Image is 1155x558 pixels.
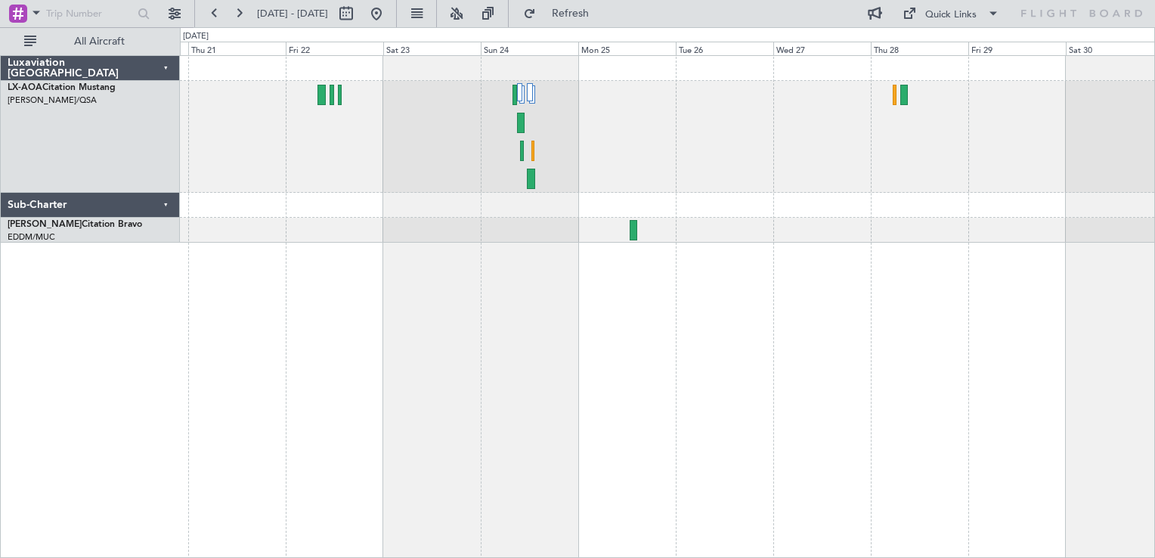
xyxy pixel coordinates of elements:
[8,83,116,92] a: LX-AOACitation Mustang
[17,29,164,54] button: All Aircraft
[383,42,481,55] div: Sat 23
[925,8,977,23] div: Quick Links
[8,220,82,229] span: [PERSON_NAME]
[46,2,133,25] input: Trip Number
[539,8,602,19] span: Refresh
[516,2,607,26] button: Refresh
[188,42,286,55] div: Thu 21
[481,42,578,55] div: Sun 24
[8,95,97,106] a: [PERSON_NAME]/QSA
[8,231,55,243] a: EDDM/MUC
[39,36,159,47] span: All Aircraft
[578,42,676,55] div: Mon 25
[183,30,209,43] div: [DATE]
[676,42,773,55] div: Tue 26
[8,83,42,92] span: LX-AOA
[773,42,871,55] div: Wed 27
[8,220,142,229] a: [PERSON_NAME]Citation Bravo
[895,2,1007,26] button: Quick Links
[968,42,1066,55] div: Fri 29
[257,7,328,20] span: [DATE] - [DATE]
[871,42,968,55] div: Thu 28
[286,42,383,55] div: Fri 22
